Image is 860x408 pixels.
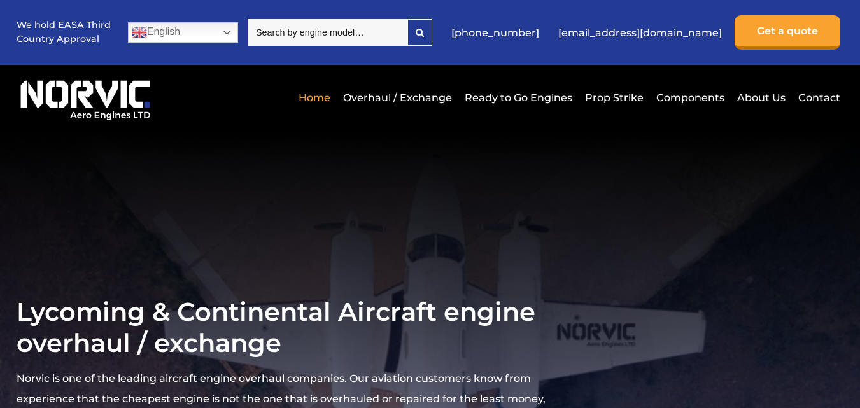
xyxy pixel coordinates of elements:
[17,296,554,358] h1: Lycoming & Continental Aircraft engine overhaul / exchange
[552,17,728,48] a: [EMAIL_ADDRESS][DOMAIN_NAME]
[734,82,789,113] a: About Us
[582,82,647,113] a: Prop Strike
[248,19,407,46] input: Search by engine model…
[295,82,334,113] a: Home
[795,82,840,113] a: Contact
[132,25,147,40] img: en
[17,18,112,46] p: We hold EASA Third Country Approval
[128,22,238,43] a: English
[735,15,840,50] a: Get a quote
[653,82,728,113] a: Components
[17,74,155,121] img: Norvic Aero Engines logo
[445,17,546,48] a: [PHONE_NUMBER]
[340,82,455,113] a: Overhaul / Exchange
[462,82,575,113] a: Ready to Go Engines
